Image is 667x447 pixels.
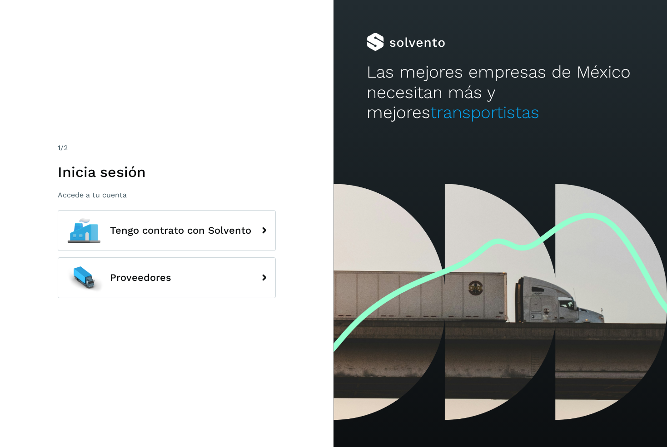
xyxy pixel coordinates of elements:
[58,210,276,251] button: Tengo contrato con Solvento
[58,143,60,152] span: 1
[430,103,539,122] span: transportistas
[367,62,633,123] h2: Las mejores empresas de México necesitan más y mejores
[110,272,171,283] span: Proveedores
[58,257,276,298] button: Proveedores
[58,191,276,199] p: Accede a tu cuenta
[58,142,276,153] div: /2
[58,163,276,181] h1: Inicia sesión
[110,225,251,236] span: Tengo contrato con Solvento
